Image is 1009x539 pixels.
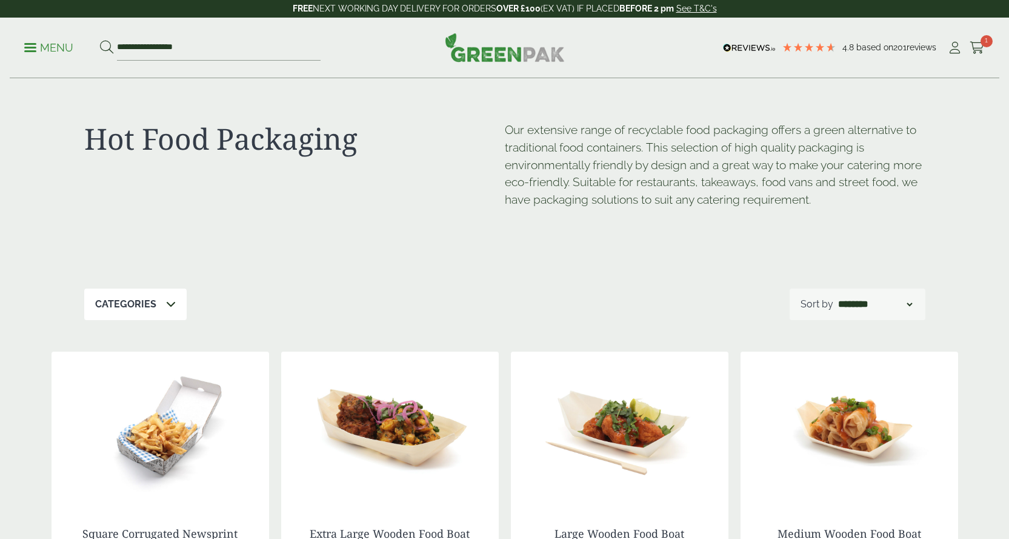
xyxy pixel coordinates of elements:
[741,352,958,503] img: Medium Wooden Boat 170mm with food contents V2 2920004AC 1
[676,4,717,13] a: See T&C's
[782,42,836,53] div: 4.79 Stars
[24,41,73,55] p: Menu
[505,219,506,221] p: [URL][DOMAIN_NAME]
[970,39,985,57] a: 1
[801,297,833,312] p: Sort by
[970,42,985,54] i: Cart
[511,352,728,503] img: Large Wooden Boat 190mm with food contents 2920004AD
[619,4,674,13] strong: BEFORE 2 pm
[856,42,893,52] span: Based on
[842,42,856,52] span: 4.8
[281,352,499,503] img: Extra Large Wooden Boat 220mm with food contents V2 2920004AE
[907,42,936,52] span: reviews
[95,297,156,312] p: Categories
[893,42,907,52] span: 201
[496,4,541,13] strong: OVER £100
[723,44,776,52] img: REVIEWS.io
[24,41,73,53] a: Menu
[52,352,269,503] img: 2520069 Square News Fish n Chip Corrugated Box - Open with Chips
[981,35,993,47] span: 1
[293,4,313,13] strong: FREE
[505,121,925,209] p: Our extensive range of recyclable food packaging offers a green alternative to traditional food c...
[836,297,914,312] select: Shop order
[445,33,565,62] img: GreenPak Supplies
[947,42,962,54] i: My Account
[84,121,505,156] h1: Hot Food Packaging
